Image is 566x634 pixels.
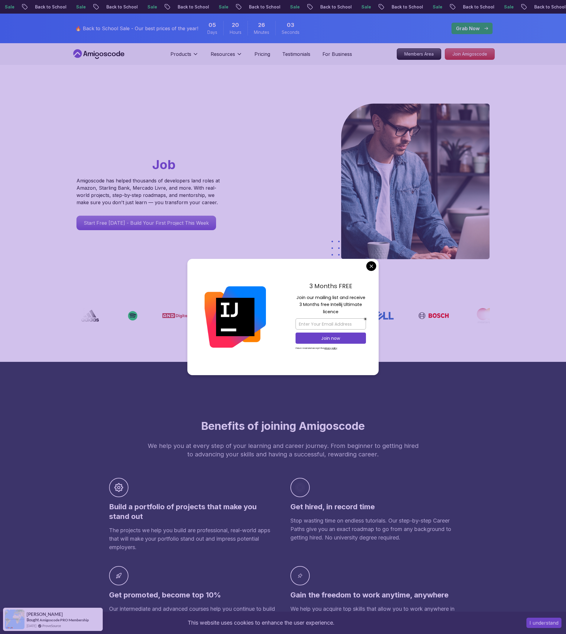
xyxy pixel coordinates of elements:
p: Sale [356,4,375,10]
p: We help you at every step of your learning and career journey. From beginner to getting hired to ... [148,442,419,459]
h1: Go From Learning to Hired: Master Java, Spring Boot & Cloud Skills That Get You the [76,104,243,173]
button: Products [170,50,199,63]
p: Sale [284,4,304,10]
a: Testimonials [282,50,310,58]
p: Sale [142,4,161,10]
p: The projects we help you build are professional, real-world apps that will make your portfolio st... [109,526,276,552]
span: 5 Days [209,21,216,29]
h3: Get promoted, become top 10% [109,590,276,600]
p: Sale [213,4,232,10]
h3: Gain the freedom to work anytime, anywhere [290,590,457,600]
p: Back to School [243,4,284,10]
p: Join Amigoscode [445,49,494,60]
p: Our Students Work in Top Companies [76,295,490,302]
span: Job [152,157,176,172]
span: Days [207,29,217,35]
span: Seconds [282,29,299,35]
img: provesource social proof notification image [5,610,24,629]
p: We help you acquire top skills that allow you to work anywhere in the world at higher income leve... [290,605,457,630]
a: Amigoscode PRO Membership [40,618,89,622]
span: Bought [27,617,39,622]
p: Sale [498,4,518,10]
p: Grab Now [456,25,480,32]
button: Resources [211,50,242,63]
img: hero [341,104,490,259]
a: Start Free [DATE] - Build Your First Project This Week [76,216,216,230]
span: Hours [230,29,241,35]
p: Back to School [29,4,70,10]
p: Sale [427,4,446,10]
p: Back to School [172,4,213,10]
a: Join Amigoscode [445,48,495,60]
p: Back to School [457,4,498,10]
span: 26 Minutes [258,21,265,29]
span: Minutes [254,29,269,35]
p: Our intermediate and advanced courses help you continue to build your skills so that you can land... [109,605,276,630]
a: Members Area [397,48,441,60]
p: Back to School [101,4,142,10]
a: Pricing [254,50,270,58]
button: Accept cookies [526,618,561,628]
p: Back to School [386,4,427,10]
span: 20 Hours [232,21,239,29]
a: For Business [322,50,352,58]
p: Members Area [397,49,441,60]
span: 3 Seconds [287,21,294,29]
p: Stop wasting time on endless tutorials. Our step-by-step Career Paths give you an exact roadmap t... [290,517,457,542]
h3: Build a portfolio of projects that make you stand out [109,502,276,521]
span: [DATE] [27,623,36,628]
p: Sale [70,4,90,10]
div: This website uses cookies to enhance the user experience. [5,616,517,629]
p: 🔥 Back to School Sale - Our best prices of the year! [75,25,198,32]
h2: Benefits of joining Amigoscode [72,420,495,432]
p: Products [170,50,191,58]
span: [PERSON_NAME] [27,612,63,617]
p: Resources [211,50,235,58]
h3: Get hired, in record time [290,502,457,512]
p: Back to School [315,4,356,10]
p: Amigoscode has helped thousands of developers land roles at Amazon, Starling Bank, Mercado Livre,... [76,177,222,206]
a: ProveSource [42,623,61,628]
